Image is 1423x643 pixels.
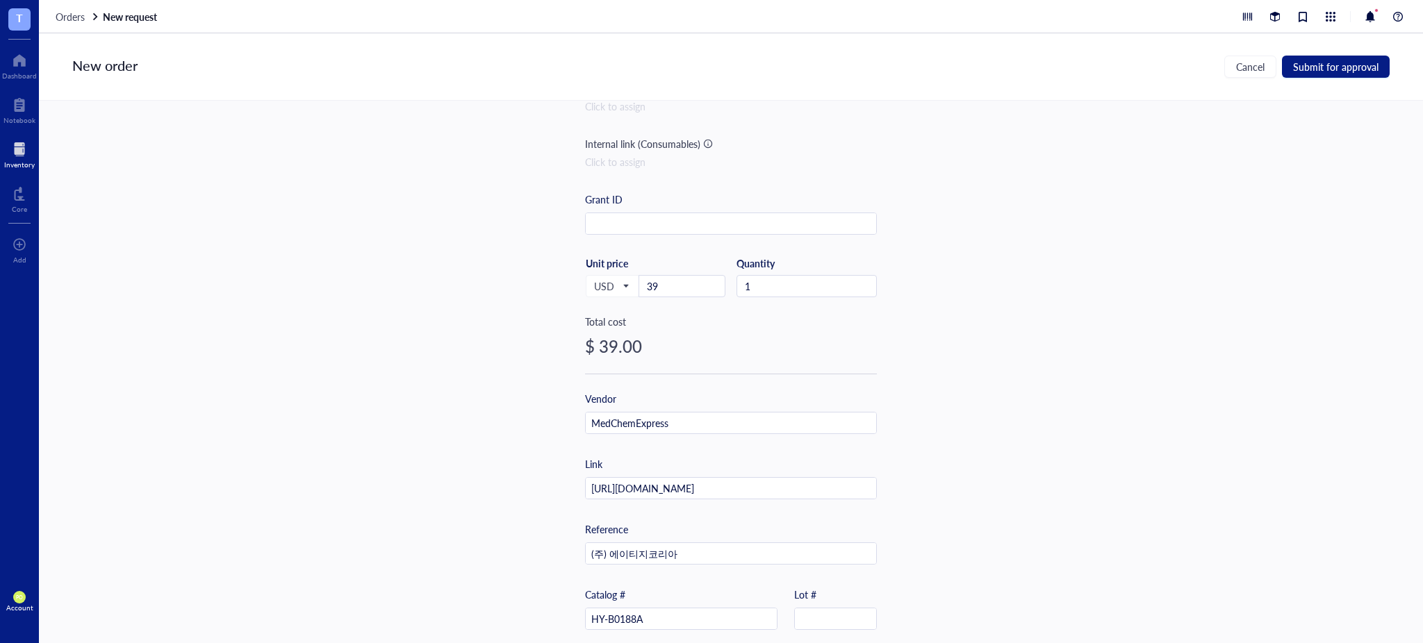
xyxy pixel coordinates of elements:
[585,154,877,169] div: Click to assign
[72,56,138,78] div: New order
[1293,61,1379,72] span: Submit for approval
[585,335,877,357] div: $ 39.00
[56,10,100,23] a: Orders
[16,9,23,26] span: T
[103,10,160,23] a: New request
[594,280,628,292] span: USD
[3,94,35,124] a: Notebook
[585,99,877,114] div: Click to assign
[586,257,673,269] div: Unit price
[585,521,628,537] div: Reference
[737,257,877,269] div: Quantity
[16,594,23,601] span: PO
[585,391,616,406] div: Vendor
[1282,56,1390,78] button: Submit for approval
[585,192,623,207] div: Grant ID
[2,49,37,80] a: Dashboard
[585,587,625,602] div: Catalog #
[6,603,33,612] div: Account
[13,256,26,264] div: Add
[12,205,27,213] div: Core
[12,183,27,213] a: Core
[585,136,700,151] div: Internal link (Consumables)
[1236,61,1265,72] span: Cancel
[2,72,37,80] div: Dashboard
[585,456,602,471] div: Link
[794,587,816,602] div: Lot #
[4,160,35,169] div: Inventory
[585,314,877,329] div: Total cost
[1224,56,1276,78] button: Cancel
[3,116,35,124] div: Notebook
[4,138,35,169] a: Inventory
[56,10,85,24] span: Orders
